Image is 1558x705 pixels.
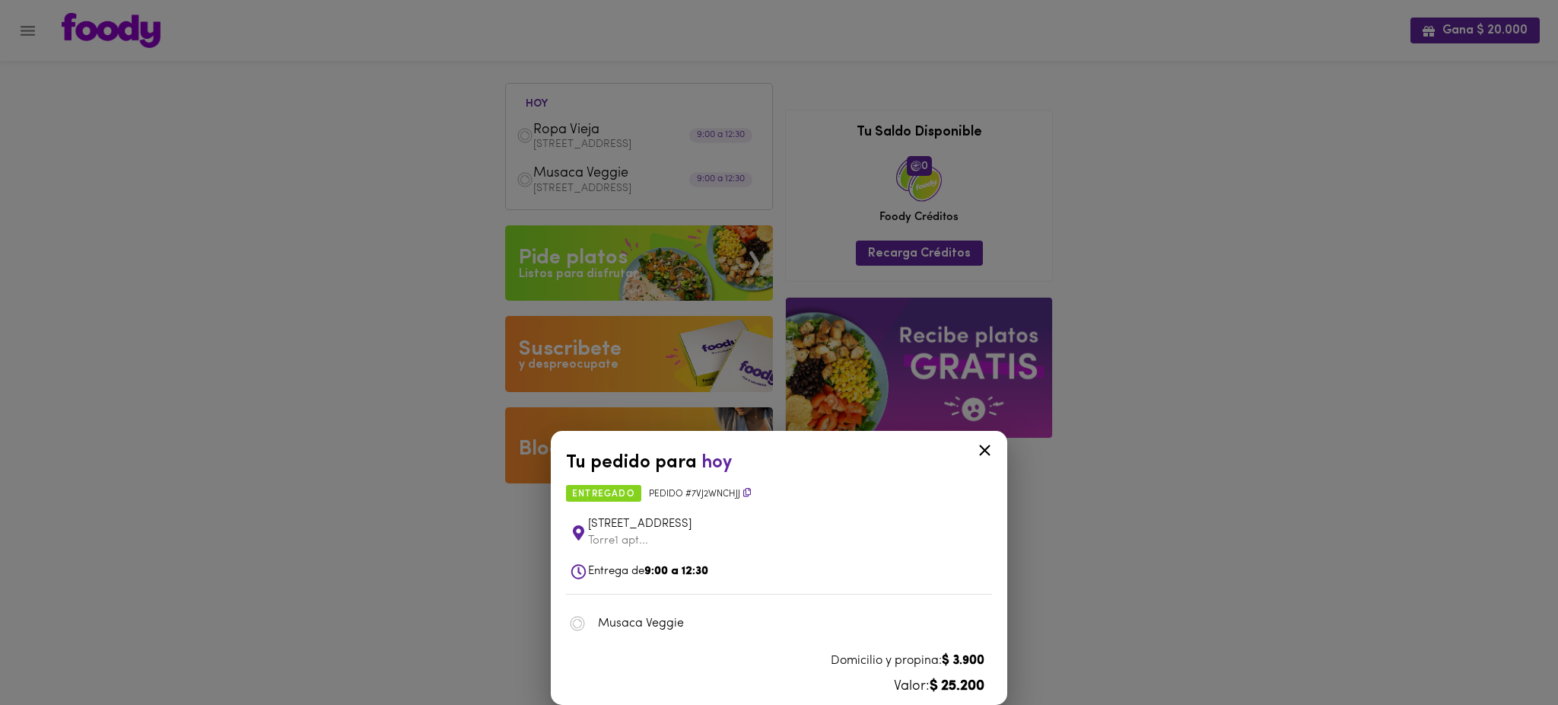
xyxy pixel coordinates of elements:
p: Torre1 apt... [588,533,766,549]
span: Entrega de [588,566,708,577]
b: $ 3.900 [942,655,984,667]
span: hoy [701,454,732,472]
img: dish.png [569,615,586,632]
div: Domicilio y propina: [574,652,984,670]
span: entregado [566,485,641,502]
span: Pedido # 7vJ2WNcHJj [649,488,752,501]
b: $ 25.200 [930,680,984,694]
b: 9:00 a 12:30 [644,566,708,577]
iframe: Messagebird Livechat Widget [1470,617,1543,690]
div: Tu pedido para [566,450,992,476]
span: Musaca Veggie [598,614,977,633]
div: Valor: [574,678,984,697]
span: [STREET_ADDRESS] [588,516,989,534]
